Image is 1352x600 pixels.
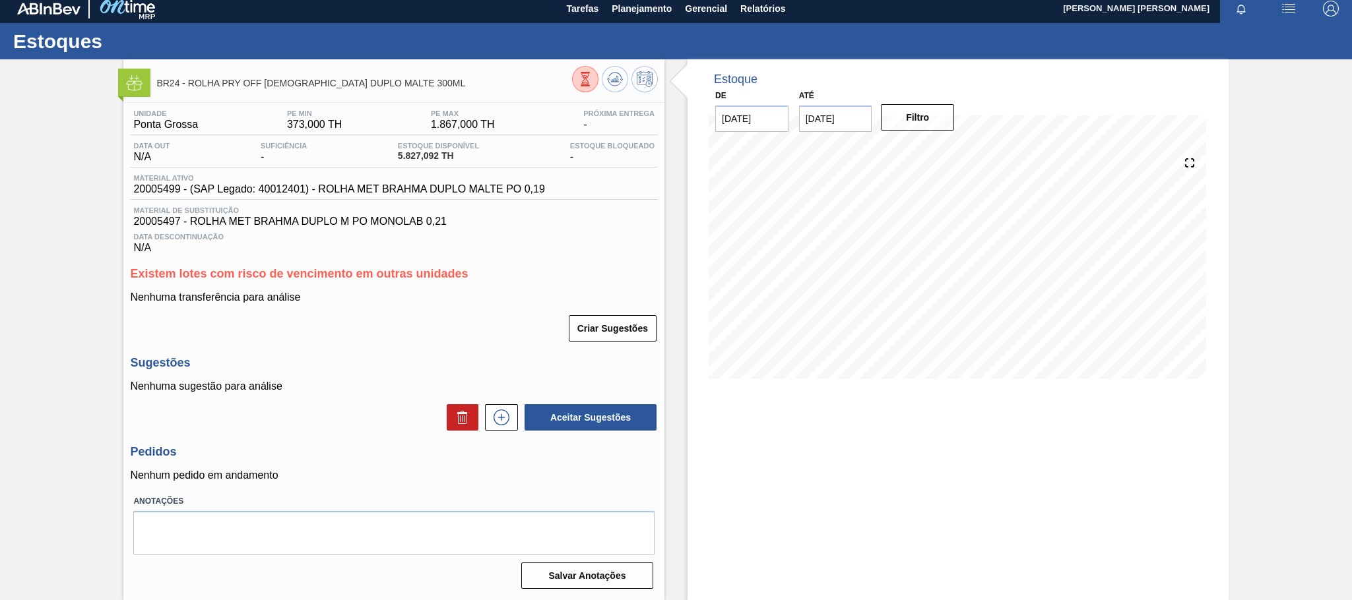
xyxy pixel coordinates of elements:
span: Suficiência [261,142,307,150]
label: De [715,91,726,100]
span: 5.827,092 TH [398,151,479,161]
span: Existem lotes com risco de vencimento em outras unidades [130,267,468,280]
span: Data Descontinuação [133,233,655,241]
span: Data out [133,142,170,150]
span: PE MAX [431,109,495,117]
input: dd/mm/yyyy [799,105,872,132]
span: Material de Substituição [133,206,655,214]
button: Filtro [881,104,954,131]
button: Programar Estoque [631,66,658,92]
span: Unidade [133,109,198,117]
div: N/A [130,227,658,254]
img: Ícone [126,75,143,91]
div: Criar Sugestões [570,314,658,343]
span: 20005497 - ROLHA MET BRAHMA DUPLO M PO MONOLAB 0,21 [133,216,655,227]
span: Próxima Entrega [583,109,655,117]
span: BR24 - ROLHA PRY OFF BRAHMA DUPLO MALTE 300ML [156,78,572,88]
span: Gerencial [685,1,727,16]
span: 20005499 - (SAP Legado: 40012401) - ROLHA MET BRAHMA DUPLO MALTE PO 0,19 [133,183,544,195]
span: Estoque Disponível [398,142,479,150]
label: Anotações [133,492,655,511]
span: Ponta Grossa [133,119,198,131]
span: Material ativo [133,174,544,182]
button: Criar Sugestões [569,315,657,342]
div: Aceitar Sugestões [518,403,658,432]
div: Estoque [714,73,757,86]
button: Atualizar Gráfico [602,66,628,92]
input: dd/mm/yyyy [715,105,789,132]
div: - [257,142,310,163]
p: Nenhum pedido em andamento [130,469,658,481]
img: Logout [1323,1,1339,16]
h3: Sugestões [130,356,658,370]
button: Visão Geral dos Estoques [572,66,598,92]
button: Aceitar Sugestões [525,404,657,431]
p: Nenhuma sugestão para análise [130,380,658,392]
span: Tarefas [566,1,598,16]
img: userActions [1281,1,1297,16]
span: 373,000 TH [287,119,342,131]
h1: Estoques [13,34,247,49]
span: Relatórios [740,1,785,16]
div: Excluir Sugestões [440,404,478,431]
p: Nenhuma transferência para análise [130,291,658,303]
span: 1.867,000 TH [431,119,495,131]
div: - [580,109,658,131]
div: Nova sugestão [478,404,518,431]
div: - [567,142,658,163]
button: Salvar Anotações [521,562,653,589]
h3: Pedidos [130,445,658,459]
span: PE MIN [287,109,342,117]
img: TNhmsLtSVTkK8tSr43FrP2fwEKptu5GPRR3wAAAABJRU5ErkJggg== [17,3,80,15]
label: Até [799,91,814,100]
div: N/A [130,142,173,163]
span: Planejamento [612,1,672,16]
span: Estoque Bloqueado [570,142,655,150]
